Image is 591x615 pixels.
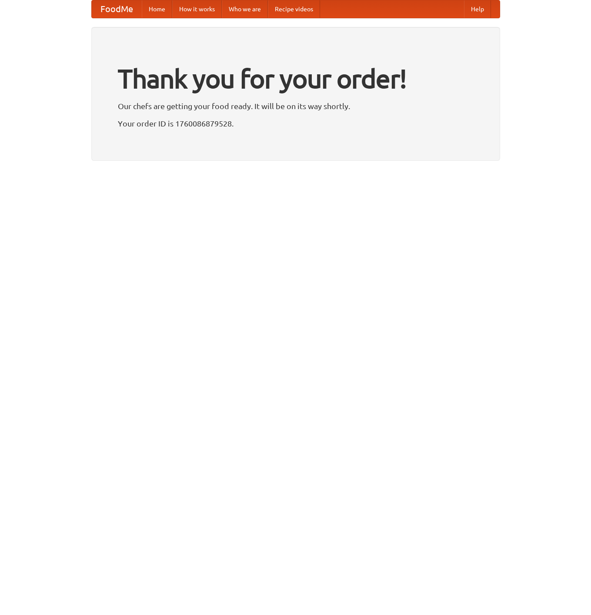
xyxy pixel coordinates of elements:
p: Our chefs are getting your food ready. It will be on its way shortly. [118,100,474,113]
a: Who we are [222,0,268,18]
a: Help [464,0,491,18]
a: FoodMe [92,0,142,18]
a: How it works [172,0,222,18]
a: Home [142,0,172,18]
h1: Thank you for your order! [118,58,474,100]
a: Recipe videos [268,0,320,18]
p: Your order ID is 1760086879528. [118,117,474,130]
